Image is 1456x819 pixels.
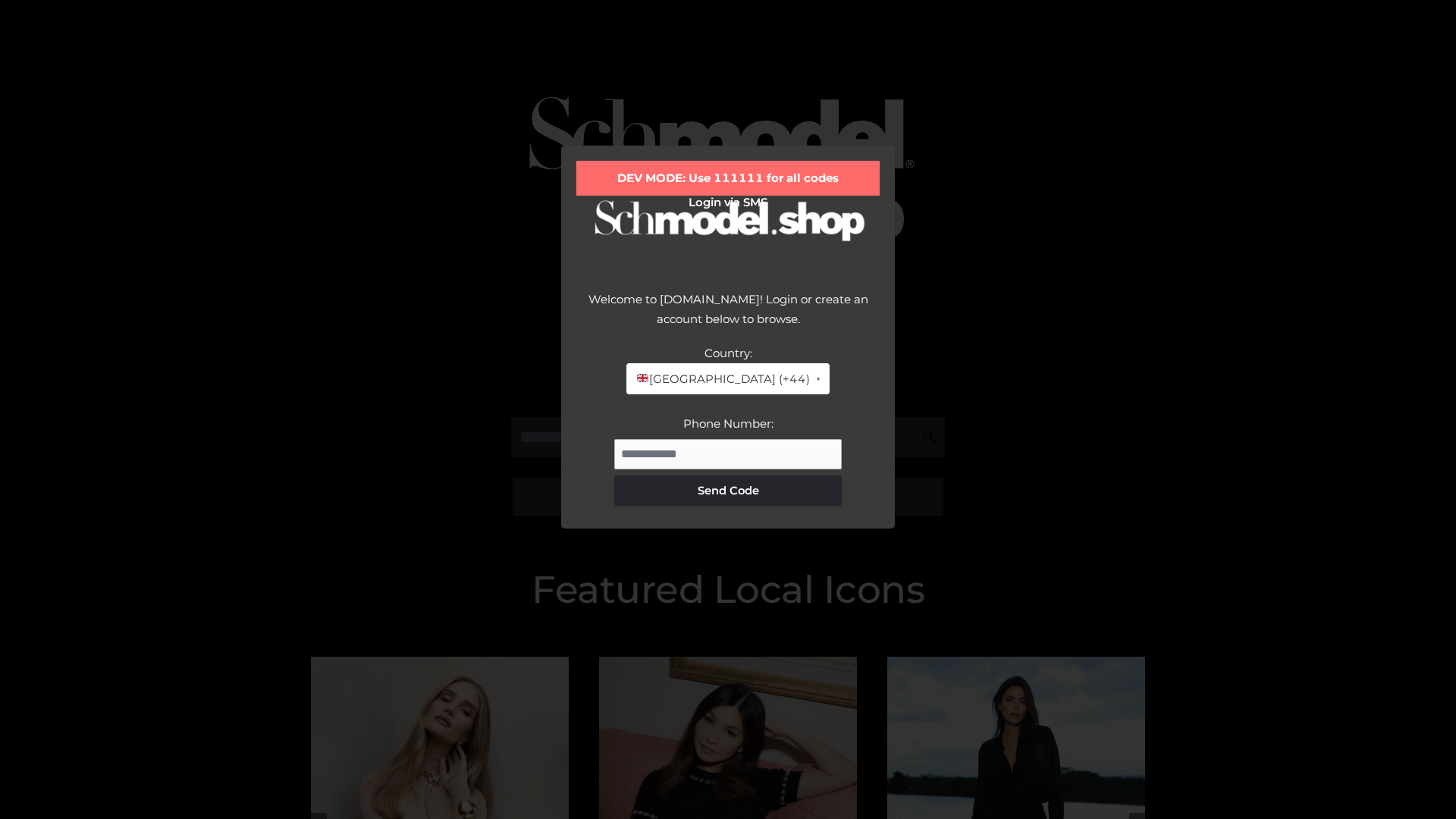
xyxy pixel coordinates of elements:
[635,369,809,389] span: [GEOGRAPHIC_DATA] (+44)
[704,346,752,360] label: Country:
[614,475,842,506] button: Send Code
[683,416,773,431] label: Phone Number:
[576,161,880,196] div: DEV MODE: Use 111111 for all codes
[576,196,880,209] h2: Login via SMS
[576,290,880,344] div: Welcome to [DOMAIN_NAME]! Login or create an account below to browse.
[637,372,648,384] img: 🇬🇧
